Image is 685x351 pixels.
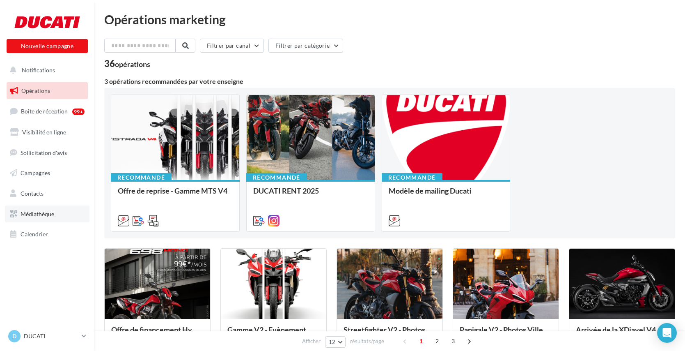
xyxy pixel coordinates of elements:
span: Opérations [21,87,50,94]
span: 3 [447,335,460,348]
div: Offre de financement Hypermotard 698 Mono [111,326,204,342]
div: DUCATI RENT 2025 [253,187,368,203]
div: Modèle de mailing Ducati [389,187,504,203]
div: opérations [115,60,150,68]
span: Médiathèque [21,210,54,217]
a: Campagnes [5,164,89,182]
button: Filtrer par canal [200,39,264,53]
span: 2 [431,335,444,348]
p: DUCATI [24,332,78,340]
a: Boîte de réception99+ [5,102,89,120]
div: Open Intercom Messenger [657,323,677,343]
div: Gamme V2 - Evènement en concession [227,326,320,342]
a: Sollicitation d'avis [5,144,89,162]
div: Recommandé [382,173,442,182]
div: Panigale V2 - Photos Ville [460,326,552,342]
span: 12 [329,339,336,345]
a: Médiathèque [5,206,89,223]
a: D DUCATI [7,328,88,344]
span: Sollicitation d'avis [21,149,67,156]
div: 3 opérations recommandées par votre enseigne [104,78,675,85]
span: Contacts [21,190,44,197]
a: Opérations [5,82,89,99]
span: D [12,332,16,340]
div: 36 [104,59,150,68]
span: Boîte de réception [21,108,68,115]
div: Offre de reprise - Gamme MTS V4 [118,187,233,203]
button: 12 [325,336,346,348]
span: 1 [415,335,428,348]
a: Calendrier [5,226,89,243]
a: Contacts [5,185,89,202]
button: Filtrer par catégorie [268,39,343,53]
span: Notifications [22,67,55,74]
div: Recommandé [111,173,172,182]
div: Streetfighter V2 - Photos Ville [344,326,436,342]
div: Opérations marketing [104,13,675,25]
div: 99+ [72,109,85,115]
div: Arrivée de la XDiavel V4 en concession [576,326,668,342]
span: Afficher [302,337,321,345]
a: Visibilité en ligne [5,124,89,141]
span: Campagnes [21,169,50,176]
button: Notifications [5,62,86,79]
span: Calendrier [21,231,48,238]
div: Recommandé [246,173,307,182]
span: résultats/page [350,337,384,345]
button: Nouvelle campagne [7,39,88,53]
span: Visibilité en ligne [22,129,66,136]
